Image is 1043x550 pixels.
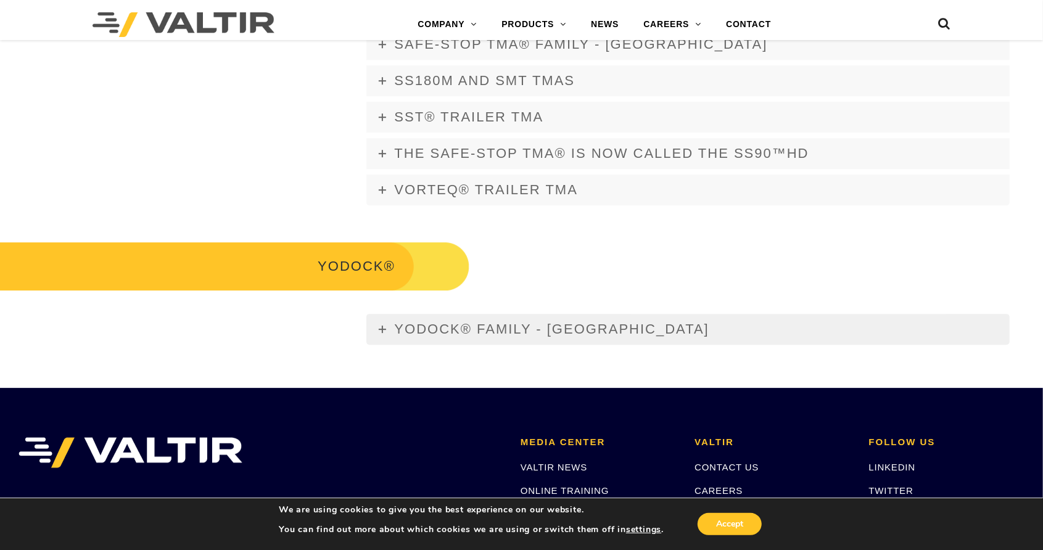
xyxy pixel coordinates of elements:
a: YODOCK® FAMILY - [GEOGRAPHIC_DATA] [366,314,1010,345]
p: You can find out more about which cookies we are using or switch them off in . [279,524,664,535]
a: CAREERS [695,485,743,496]
a: COMPANY [405,12,489,37]
span: YODOCK® FAMILY - [GEOGRAPHIC_DATA] [395,321,709,337]
a: CONTACT [714,12,783,37]
h2: VALTIR [695,437,850,448]
img: VALTIR [19,437,242,468]
a: CONTACT US [695,462,759,472]
span: Vorteq® Trailer TMA [395,182,579,197]
button: Accept [698,513,762,535]
h2: MEDIA CENTER [521,437,676,448]
a: NEWS [579,12,631,37]
a: CAREERS [631,12,714,37]
a: SST® TRAILER TMA [366,102,1010,133]
a: The Safe-Stop TMA® is now called the SS90™HD [366,138,1010,169]
span: SS180M and SMT TMAs [395,73,575,88]
a: SS180M and SMT TMAs [366,65,1010,96]
a: Vorteq® Trailer TMA [366,174,1010,205]
a: TWITTER [869,485,913,496]
p: We are using cookies to give you the best experience on our website. [279,504,664,515]
button: settings [626,524,661,535]
span: SST® TRAILER TMA [395,109,544,125]
a: ONLINE TRAINING [521,485,609,496]
a: VALTIR NEWS [521,462,587,472]
span: The Safe-Stop TMA® is now called the SS90™HD [395,146,809,161]
img: Valtir [93,12,274,37]
a: Safe-Stop TMA® FAMILY - [GEOGRAPHIC_DATA] [366,29,1010,60]
span: Safe-Stop TMA® FAMILY - [GEOGRAPHIC_DATA] [395,36,768,52]
a: PRODUCTS [489,12,579,37]
h2: FOLLOW US [869,437,1024,448]
a: LINKEDIN [869,462,916,472]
